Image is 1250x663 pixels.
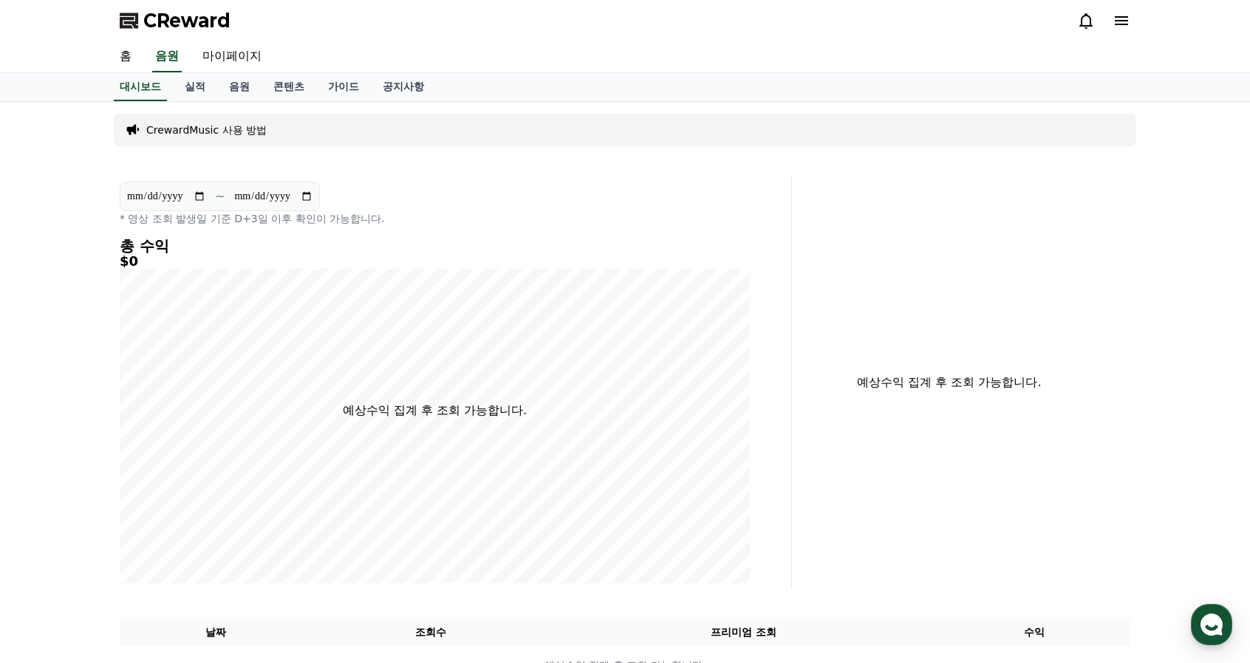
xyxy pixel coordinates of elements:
[152,41,182,72] a: 음원
[316,73,371,101] a: 가이드
[804,374,1096,391] p: 예상수익 집계 후 조회 가능합니다.
[217,73,262,101] a: 음원
[146,123,267,137] a: CrewardMusic 사용 방법
[120,211,750,226] p: * 영상 조회 발생일 기준 D+3일 이후 확인이 가능합니다.
[550,619,937,646] th: 프리미엄 조회
[173,73,217,101] a: 실적
[120,254,750,269] h5: $0
[120,238,750,254] h4: 총 수익
[312,619,550,646] th: 조회수
[114,73,167,101] a: 대시보드
[215,188,225,205] p: ~
[135,491,153,503] span: 대화
[108,41,143,72] a: 홈
[143,9,230,32] span: CReward
[937,619,1130,646] th: 수익
[120,619,312,646] th: 날짜
[343,402,527,419] p: 예상수익 집계 후 조회 가능합니다.
[4,468,98,505] a: 홈
[191,41,273,72] a: 마이페이지
[228,490,246,502] span: 설정
[47,490,55,502] span: 홈
[120,9,230,32] a: CReward
[371,73,436,101] a: 공지사항
[262,73,316,101] a: 콘텐츠
[191,468,284,505] a: 설정
[98,468,191,505] a: 대화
